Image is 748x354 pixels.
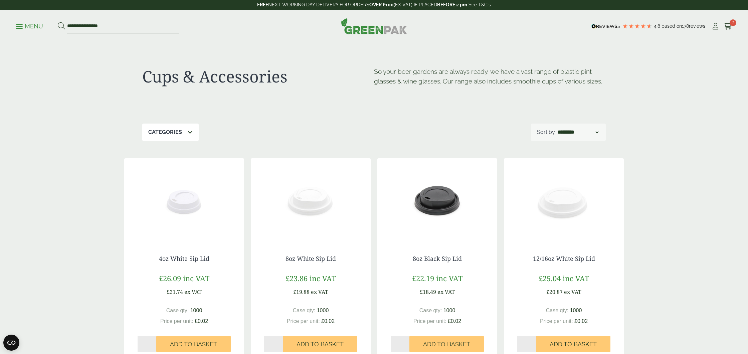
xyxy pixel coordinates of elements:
span: £0.02 [448,318,461,324]
strong: FREE [257,2,268,7]
button: Open CMP widget [3,335,19,351]
span: £20.87 [546,288,563,296]
span: Price per unit: [287,318,320,324]
strong: OVER £100 [369,2,394,7]
a: See T&C's [469,2,491,7]
span: 178 [682,23,689,29]
span: ex VAT [564,288,581,296]
span: Case qty: [293,308,316,313]
span: 1000 [570,308,582,313]
button: Add to Basket [283,336,357,352]
span: ex VAT [184,288,202,296]
span: inc VAT [183,273,209,283]
a: 12/16oz White Sip Lid [533,254,595,262]
a: 0 [724,21,732,31]
p: So your beer gardens are always ready, we have a vast range of plastic pint glasses & wine glasse... [374,67,606,86]
span: £0.02 [321,318,335,324]
span: Price per unit: [160,318,193,324]
span: £23.86 [286,273,308,283]
span: Based on [662,23,682,29]
span: ex VAT [311,288,328,296]
span: 1000 [190,308,202,313]
img: REVIEWS.io [591,24,620,29]
p: Menu [16,22,43,30]
span: Add to Basket [170,341,217,348]
img: 8oz White Sip Lid [251,158,371,242]
span: £21.74 [167,288,183,296]
i: Cart [724,23,732,30]
span: £25.04 [539,273,561,283]
span: Case qty: [166,308,189,313]
a: 8oz Black Sip Lid [413,254,462,262]
span: inc VAT [436,273,462,283]
strong: BEFORE 2 pm [437,2,467,7]
span: £19.88 [293,288,310,296]
span: Price per unit: [413,318,446,324]
span: 0 [730,19,736,26]
span: Price per unit: [540,318,573,324]
a: Menu [16,22,43,29]
span: £26.09 [159,273,181,283]
span: inc VAT [310,273,336,283]
button: Add to Basket [156,336,231,352]
img: 4oz White Sip Lid [124,158,244,242]
span: Add to Basket [423,341,470,348]
img: GreenPak Supplies [341,18,407,34]
p: Sort by [537,128,555,136]
button: Add to Basket [409,336,484,352]
span: 1000 [443,308,455,313]
span: Add to Basket [297,341,344,348]
span: reviews [689,23,705,29]
a: 4oz White Sip Lid [159,254,209,262]
span: ex VAT [437,288,455,296]
span: inc VAT [563,273,589,283]
span: £0.02 [195,318,208,324]
select: Shop order [556,128,600,136]
span: £22.19 [412,273,434,283]
button: Add to Basket [536,336,610,352]
i: My Account [711,23,720,30]
img: 8oz Black Sip Lid [377,158,497,242]
span: £0.02 [574,318,588,324]
span: Add to Basket [550,341,597,348]
div: 4.78 Stars [622,23,652,29]
span: 1000 [317,308,329,313]
p: Categories [148,128,182,136]
span: £18.49 [420,288,436,296]
span: Case qty: [419,308,442,313]
img: 12 & 16oz White Sip Lid [504,158,624,242]
span: Case qty: [546,308,569,313]
h1: Cups & Accessories [142,67,374,86]
a: 8oz White Sip Lid [286,254,336,262]
span: 4.8 [654,23,662,29]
